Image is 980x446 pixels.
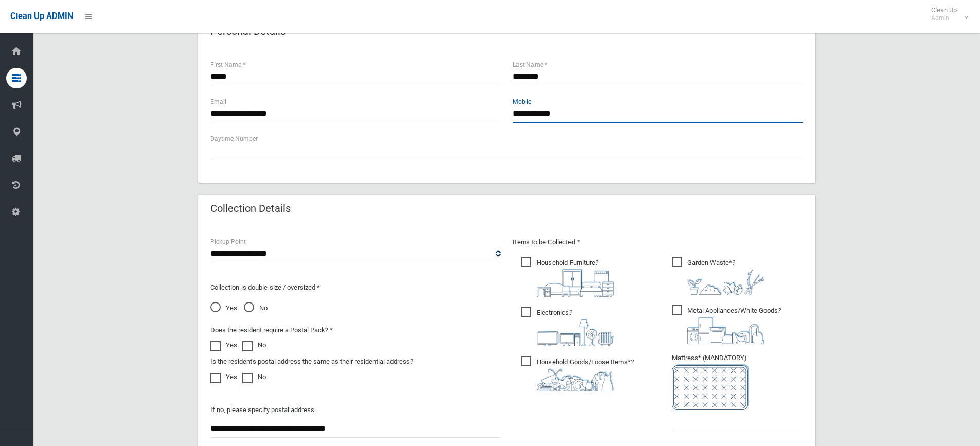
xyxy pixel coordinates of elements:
label: No [242,339,266,351]
img: 4fd8a5c772b2c999c83690221e5242e0.png [687,269,764,295]
span: Electronics [521,307,614,346]
p: Collection is double size / oversized * [210,281,501,294]
img: b13cc3517677393f34c0a387616ef184.png [537,368,614,391]
img: 394712a680b73dbc3d2a6a3a7ffe5a07.png [537,319,614,346]
label: Yes [210,371,237,383]
span: Clean Up ADMIN [10,11,73,21]
img: 36c1b0289cb1767239cdd3de9e694f19.png [687,317,764,344]
span: Garden Waste* [672,257,764,295]
img: aa9efdbe659d29b613fca23ba79d85cb.png [537,269,614,297]
span: Household Goods/Loose Items* [521,356,634,391]
i: ? [537,309,614,346]
small: Admin [931,14,957,22]
span: Mattress* (MANDATORY) [672,354,803,410]
header: Collection Details [198,199,303,219]
i: ? [537,358,634,391]
span: No [244,302,268,314]
span: Yes [210,302,237,314]
img: e7408bece873d2c1783593a074e5cb2f.png [672,364,749,410]
span: Metal Appliances/White Goods [672,305,781,344]
span: Household Furniture [521,257,614,297]
i: ? [687,307,781,344]
label: Yes [210,339,237,351]
i: ? [537,259,614,297]
label: Does the resident require a Postal Pack? * [210,324,333,336]
label: No [242,371,266,383]
span: Clean Up [926,6,967,22]
p: Items to be Collected * [513,236,803,248]
label: Is the resident's postal address the same as their residential address? [210,355,413,368]
label: If no, please specify postal address [210,404,314,416]
i: ? [687,259,764,295]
